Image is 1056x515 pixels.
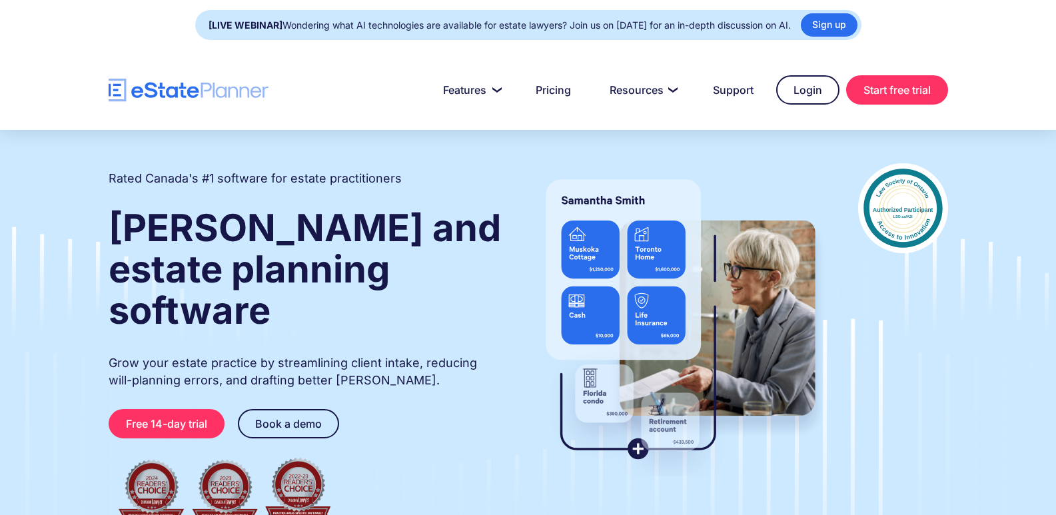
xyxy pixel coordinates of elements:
a: Resources [594,77,690,103]
a: Pricing [520,77,587,103]
a: Support [697,77,770,103]
h2: Rated Canada's #1 software for estate practitioners [109,170,402,187]
a: Login [776,75,839,105]
a: Free 14-day trial [109,409,225,438]
strong: [LIVE WEBINAR] [209,19,282,31]
a: Features [427,77,513,103]
a: Start free trial [846,75,948,105]
a: Sign up [801,13,857,37]
a: home [109,79,268,102]
a: Book a demo [238,409,339,438]
p: Grow your estate practice by streamlining client intake, reducing will-planning errors, and draft... [109,354,503,389]
img: estate planner showing wills to their clients, using eState Planner, a leading estate planning so... [530,163,831,476]
div: Wondering what AI technologies are available for estate lawyers? Join us on [DATE] for an in-dept... [209,16,791,35]
strong: [PERSON_NAME] and estate planning software [109,205,501,333]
